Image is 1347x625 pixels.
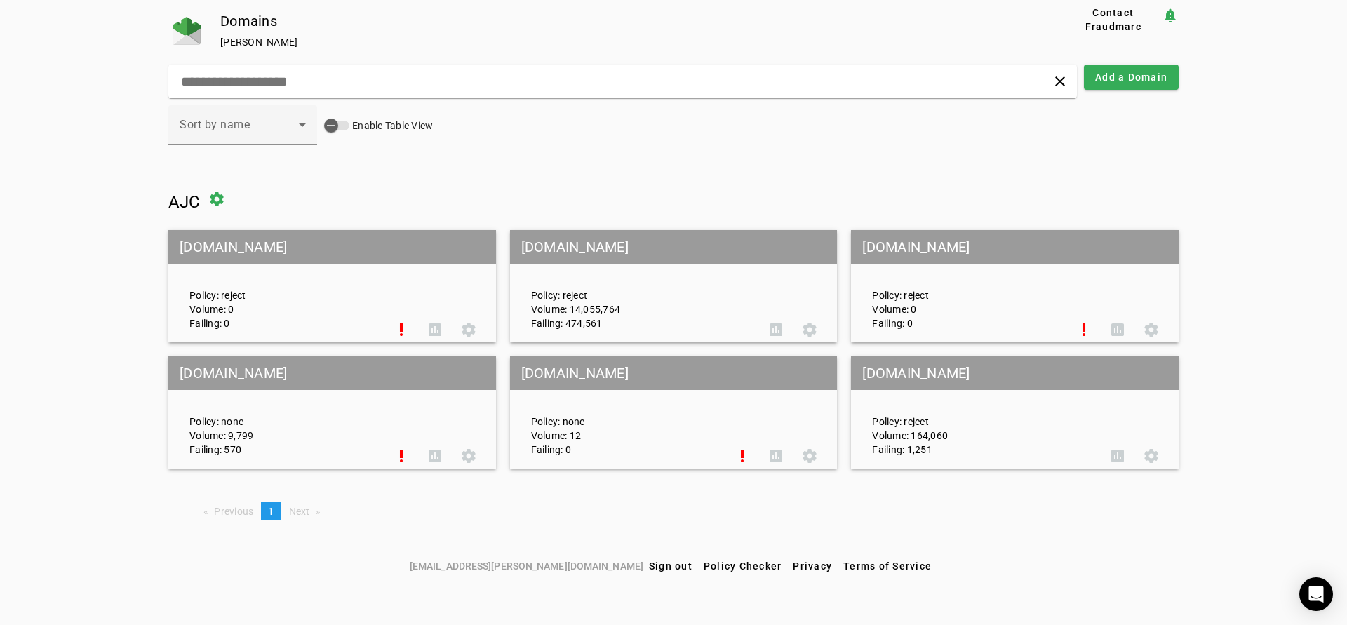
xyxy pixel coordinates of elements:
[418,313,452,347] button: DMARC Report
[793,560,832,572] span: Privacy
[1067,313,1101,347] button: Set Up
[1134,439,1168,473] button: Settings
[1101,313,1134,347] button: DMARC Report
[510,230,838,264] mat-grid-tile-header: [DOMAIN_NAME]
[173,17,201,45] img: Fraudmarc Logo
[725,439,759,473] button: Set Up
[1084,65,1179,90] button: Add a Domain
[649,560,692,572] span: Sign out
[759,439,793,473] button: DMARC Report
[793,313,826,347] button: Settings
[168,502,1179,520] nav: Pagination
[410,558,643,574] span: [EMAIL_ADDRESS][PERSON_NAME][DOMAIN_NAME]
[698,553,788,579] button: Policy Checker
[643,553,698,579] button: Sign out
[838,553,937,579] button: Terms of Service
[1071,6,1156,34] span: Contact Fraudmarc
[349,119,433,133] label: Enable Table View
[1095,70,1167,84] span: Add a Domain
[851,356,1179,390] mat-grid-tile-header: [DOMAIN_NAME]
[268,506,274,517] span: 1
[787,553,838,579] button: Privacy
[168,356,496,390] mat-grid-tile-header: [DOMAIN_NAME]
[510,356,838,390] mat-grid-tile-header: [DOMAIN_NAME]
[843,560,932,572] span: Terms of Service
[168,192,200,212] span: AJC
[179,243,384,330] div: Policy: reject Volume: 0 Failing: 0
[1101,439,1134,473] button: DMARC Report
[452,313,485,347] button: Settings
[220,14,1020,28] div: Domains
[862,369,1101,457] div: Policy: reject Volume: 164,060 Failing: 1,251
[1299,577,1333,611] div: Open Intercom Messenger
[179,369,384,457] div: Policy: none Volume: 9,799 Failing: 570
[168,230,496,264] mat-grid-tile-header: [DOMAIN_NAME]
[851,230,1179,264] mat-grid-tile-header: [DOMAIN_NAME]
[759,313,793,347] button: DMARC Report
[220,35,1020,49] div: [PERSON_NAME]
[384,439,418,473] button: Set Up
[793,439,826,473] button: Settings
[521,243,760,330] div: Policy: reject Volume: 14,055,764 Failing: 474,561
[1162,7,1179,24] mat-icon: notification_important
[1134,313,1168,347] button: Settings
[384,313,418,347] button: Set Up
[214,506,253,517] span: Previous
[289,506,310,517] span: Next
[862,243,1067,330] div: Policy: reject Volume: 0 Failing: 0
[168,7,1179,58] app-page-header: Domains
[704,560,782,572] span: Policy Checker
[1065,7,1162,32] button: Contact Fraudmarc
[452,439,485,473] button: Settings
[521,369,726,457] div: Policy: none Volume: 12 Failing: 0
[180,118,250,131] span: Sort by name
[418,439,452,473] button: DMARC Report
